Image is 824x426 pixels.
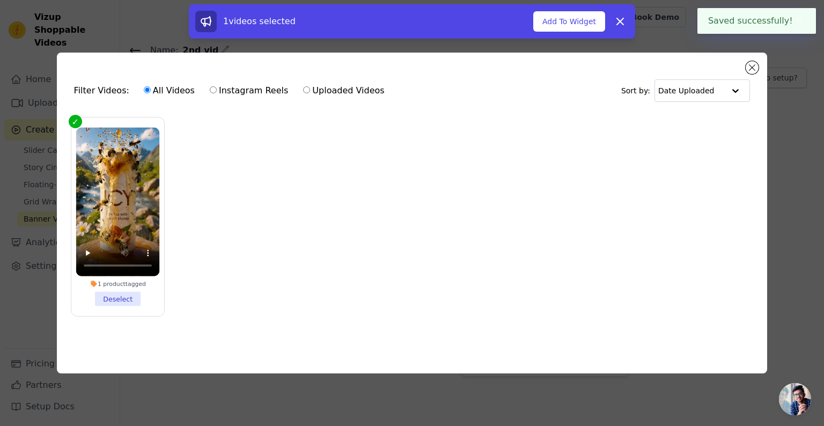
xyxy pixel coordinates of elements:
div: Sort by: [621,79,751,102]
button: Close [793,14,805,27]
button: Close modal [746,61,759,74]
div: 1 product tagged [76,280,159,288]
label: All Videos [143,84,195,98]
label: Instagram Reels [209,84,289,98]
label: Uploaded Videos [303,84,385,98]
span: 1 videos selected [223,16,296,26]
button: Add To Widget [533,11,605,32]
div: Filter Videos: [74,78,391,103]
div: Saved successfully! [697,8,816,34]
a: Ouvrir le chat [779,383,811,415]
